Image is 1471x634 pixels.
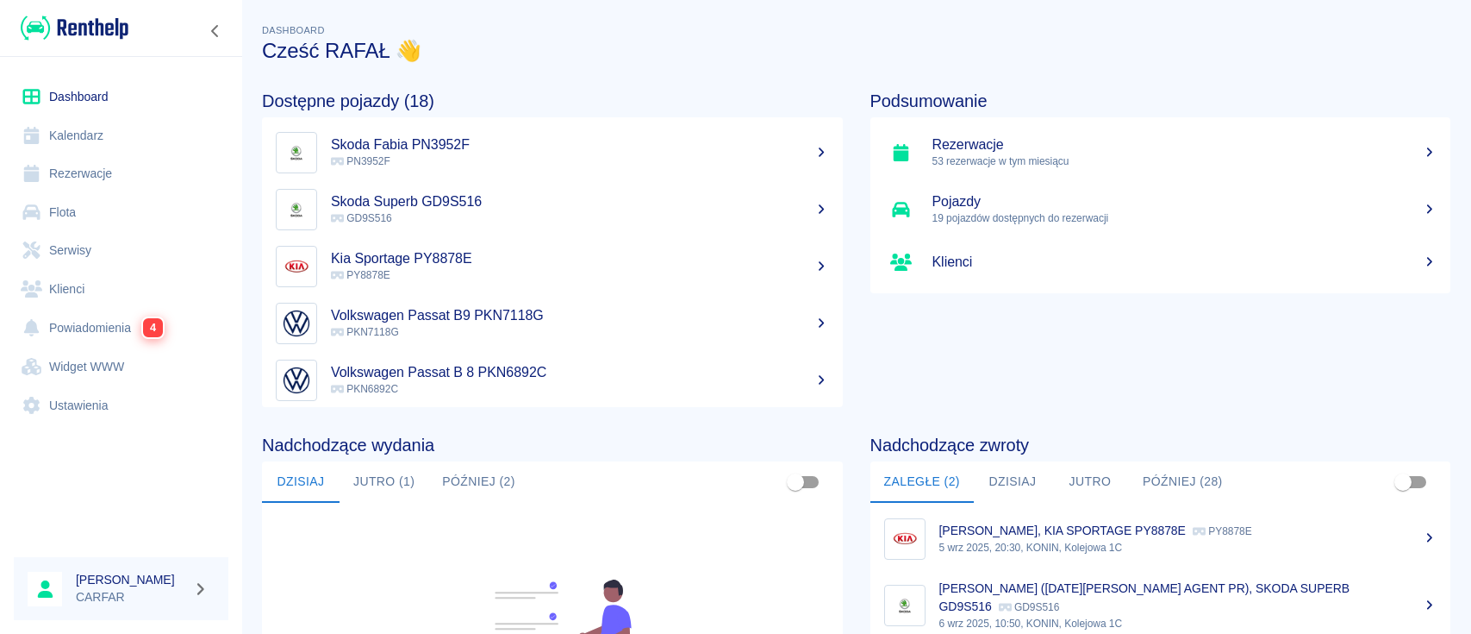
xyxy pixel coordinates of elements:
button: Dzisiaj [262,461,340,503]
button: Zaległe (2) [870,461,974,503]
span: PY8878E [331,269,390,281]
p: [PERSON_NAME], KIA SPORTAGE PY8878E [939,524,1186,537]
img: Image [280,307,313,340]
button: Jutro (1) [340,461,428,503]
h5: Volkswagen Passat B 8 PKN6892C [331,364,829,381]
h4: Nadchodzące zwroty [870,435,1451,455]
a: Klienci [14,270,228,309]
a: ImageKia Sportage PY8878E PY8878E [262,238,843,295]
a: ImageSkoda Fabia PN3952F PN3952F [262,124,843,181]
a: Renthelp logo [14,14,128,42]
button: Jutro [1051,461,1129,503]
h5: Volkswagen Passat B9 PKN7118G [331,307,829,324]
span: PN3952F [331,155,390,167]
h4: Podsumowanie [870,91,1451,111]
p: 5 wrz 2025, 20:30, KONIN, Kolejowa 1C [939,540,1437,556]
a: Rezerwacje [14,154,228,193]
h5: Klienci [932,254,1437,271]
button: Dzisiaj [974,461,1051,503]
img: Renthelp logo [21,14,128,42]
img: Image [280,136,313,169]
h5: Kia Sportage PY8878E [331,250,829,267]
span: Dashboard [262,25,325,35]
a: Powiadomienia4 [14,308,228,348]
a: ImageVolkswagen Passat B 8 PKN6892C PKN6892C [262,352,843,409]
a: Klienci [870,238,1451,286]
span: Pokaż przypisane tylko do mnie [1387,466,1419,499]
p: CARFAR [76,588,186,606]
a: ImageVolkswagen Passat B9 PKN7118G PKN7118G [262,295,843,352]
span: GD9S516 [331,212,392,224]
button: Zwiń nawigację [203,20,228,42]
p: 6 wrz 2025, 10:50, KONIN, Kolejowa 1C [939,616,1437,631]
img: Image [888,589,921,622]
h5: Skoda Fabia PN3952F [331,136,829,154]
button: Później (28) [1129,461,1237,503]
a: Flota [14,193,228,232]
p: 53 rezerwacje w tym miesiącu [932,154,1437,169]
span: PKN7118G [331,326,399,338]
p: PY8878E [1193,525,1252,537]
a: Rezerwacje53 rezerwacje w tym miesiącu [870,124,1451,181]
img: Image [280,364,313,397]
span: 4 [142,317,163,337]
a: Ustawienia [14,386,228,425]
h6: [PERSON_NAME] [76,571,186,588]
a: Serwisy [14,231,228,270]
span: PKN6892C [331,383,398,395]
h4: Nadchodzące wydania [262,435,843,455]
img: Image [280,193,313,226]
a: ImageSkoda Superb GD9S516 GD9S516 [262,181,843,238]
h3: Cześć RAFAŁ 👋 [262,39,1450,63]
p: 19 pojazdów dostępnych do rezerwacji [932,210,1437,226]
p: GD9S516 [999,601,1060,613]
p: [PERSON_NAME] ([DATE][PERSON_NAME] AGENT PR), SKODA SUPERB GD9S516 [939,581,1350,613]
button: Później (2) [428,461,529,503]
img: Image [280,250,313,283]
h5: Skoda Superb GD9S516 [331,193,829,210]
a: Image[PERSON_NAME], KIA SPORTAGE PY8878E PY8878E5 wrz 2025, 20:30, KONIN, Kolejowa 1C [870,510,1451,568]
a: Dashboard [14,78,228,116]
a: Pojazdy19 pojazdów dostępnych do rezerwacji [870,181,1451,238]
span: Pokaż przypisane tylko do mnie [779,466,812,499]
img: Image [888,523,921,556]
a: Kalendarz [14,116,228,155]
h5: Rezerwacje [932,136,1437,154]
h4: Dostępne pojazdy (18) [262,91,843,111]
a: Widget WWW [14,348,228,386]
h5: Pojazdy [932,193,1437,210]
